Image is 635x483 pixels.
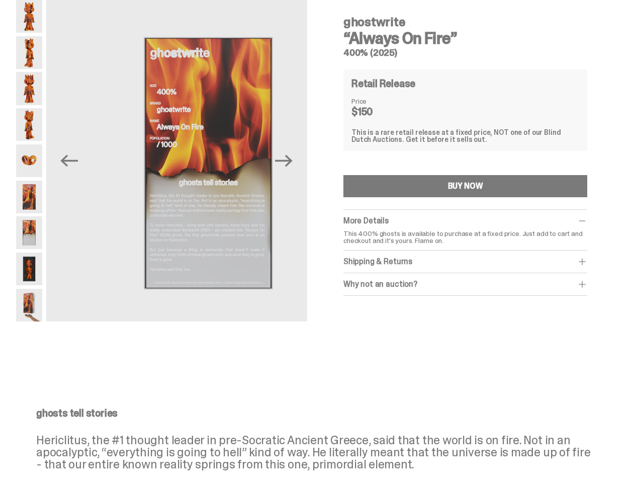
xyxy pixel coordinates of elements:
div: Shipping & Returns [343,257,587,267]
p: This 400% ghosts is available to purchase at a fixed price. Just add to cart and checkout and it'... [343,230,587,244]
h3: “Always On Fire” [343,30,587,46]
img: Always-On-Fire---Website-Archive.2494X.png [16,216,42,249]
div: This is a rare retail release at a fixed price, NOT one of our Blind Dutch Auctions. Get it befor... [351,129,579,143]
img: Always-On-Fire---Website-Archive.2489X.png [16,108,42,141]
h4: ghostwrite [343,16,587,28]
img: Always-On-Fire---Website-Archive.2522XX.png [16,289,42,321]
p: ghosts tell stories [36,408,591,418]
p: Hericlitus, the #1 thought leader in pre-Socratic Ancient Greece, said that the world is on fire.... [36,434,591,470]
span: More Details [343,215,389,226]
h5: 400% (2025) [343,48,587,57]
img: Always-On-Fire---Website-Archive.2490X.png [16,144,42,177]
img: Always-On-Fire---Website-Archive.2487X.png [16,72,42,105]
div: BUY NOW [448,182,483,190]
img: Always-On-Fire---Website-Archive.2491X.png [16,181,42,213]
h4: Retail Release [351,78,415,89]
button: BUY NOW [343,175,587,197]
button: Next [273,149,295,172]
img: Always-On-Fire---Website-Archive.2497X.png [16,253,42,285]
img: Always-On-Fire---Website-Archive.2485X.png [16,36,42,69]
button: Previous [58,149,80,172]
dt: Price [351,98,402,105]
dd: $150 [351,107,402,117]
div: Why not an auction? [343,279,587,289]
